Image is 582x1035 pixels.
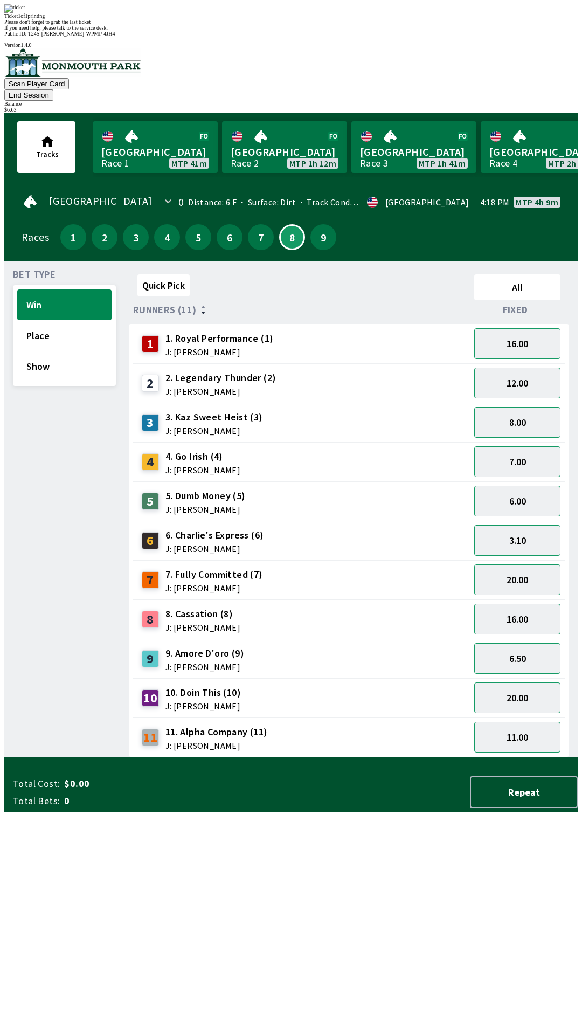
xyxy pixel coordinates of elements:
[474,643,560,674] button: 6.50
[507,613,528,625] span: 16.00
[165,544,264,553] span: J: [PERSON_NAME]
[165,623,240,632] span: J: [PERSON_NAME]
[60,224,86,250] button: 1
[165,489,246,503] span: 5. Dumb Money (5)
[470,305,565,315] div: Fixed
[142,279,185,292] span: Quick Pick
[142,532,159,549] div: 6
[94,233,115,241] span: 2
[474,722,560,753] button: 11.00
[4,107,578,113] div: $ 6.63
[385,198,469,206] div: [GEOGRAPHIC_DATA]
[157,233,177,241] span: 4
[171,159,207,168] span: MTP 41m
[165,646,244,660] span: 9. Amore D'oro (9)
[178,198,184,206] div: 0
[474,407,560,438] button: 8.00
[217,224,242,250] button: 6
[479,281,556,294] span: All
[474,368,560,398] button: 12.00
[64,777,234,790] span: $0.00
[4,13,578,19] div: Ticket 1 of 1 printing
[4,78,69,89] button: Scan Player Card
[165,528,264,542] span: 6. Charlie's Express (6)
[154,224,180,250] button: 4
[231,159,259,168] div: Race 2
[26,360,102,372] span: Show
[248,224,274,250] button: 7
[283,234,301,240] span: 8
[165,410,263,424] span: 3. Kaz Sweet Heist (3)
[509,534,526,547] span: 3.10
[474,446,560,477] button: 7.00
[480,198,510,206] span: 4:18 PM
[165,725,268,739] span: 11. Alpha Company (11)
[64,795,234,808] span: 0
[419,159,466,168] span: MTP 1h 41m
[351,121,476,173] a: [GEOGRAPHIC_DATA]Race 3MTP 1h 41m
[185,224,211,250] button: 5
[474,604,560,634] button: 16.00
[237,197,296,208] span: Surface: Dirt
[17,289,112,320] button: Win
[509,495,526,507] span: 6.00
[142,375,159,392] div: 2
[507,337,528,350] span: 16.00
[4,19,578,25] div: Please don't forget to grab the last ticket
[507,377,528,389] span: 12.00
[17,351,112,382] button: Show
[165,568,263,582] span: 7. Fully Committed (7)
[503,306,528,314] span: Fixed
[26,299,102,311] span: Win
[142,414,159,431] div: 3
[507,574,528,586] span: 20.00
[142,611,159,628] div: 8
[133,305,470,315] div: Runners (11)
[165,505,246,514] span: J: [PERSON_NAME]
[165,332,274,346] span: 1. Royal Performance (1)
[93,121,218,173] a: [GEOGRAPHIC_DATA]Race 1MTP 41m
[222,121,347,173] a: [GEOGRAPHIC_DATA]Race 2MTP 1h 12m
[4,101,578,107] div: Balance
[126,233,146,241] span: 3
[313,233,334,241] span: 9
[4,31,578,37] div: Public ID:
[516,198,558,206] span: MTP 4h 9m
[509,456,526,468] span: 7.00
[474,486,560,516] button: 6.00
[310,224,336,250] button: 9
[92,224,117,250] button: 2
[4,25,108,31] span: If you need help, please talk to the service desk.
[63,233,84,241] span: 1
[142,571,159,589] div: 7
[4,4,25,13] img: ticket
[101,159,129,168] div: Race 1
[142,493,159,510] div: 5
[509,652,526,665] span: 6.50
[474,525,560,556] button: 3.10
[219,233,240,241] span: 6
[142,729,159,746] div: 11
[13,795,60,808] span: Total Bets:
[188,197,237,208] span: Distance: 6 F
[123,224,149,250] button: 3
[188,233,209,241] span: 5
[507,692,528,704] span: 20.00
[49,197,153,205] span: [GEOGRAPHIC_DATA]
[165,584,263,592] span: J: [PERSON_NAME]
[165,663,244,671] span: J: [PERSON_NAME]
[165,741,268,750] span: J: [PERSON_NAME]
[360,159,388,168] div: Race 3
[28,31,115,37] span: T24S-[PERSON_NAME]-WPMP-4JH4
[474,682,560,713] button: 20.00
[4,48,141,77] img: venue logo
[17,320,112,351] button: Place
[474,328,560,359] button: 16.00
[279,224,305,250] button: 8
[13,270,56,279] span: Bet Type
[26,329,102,342] span: Place
[165,387,276,396] span: J: [PERSON_NAME]
[142,453,159,471] div: 4
[17,121,75,173] button: Tracks
[36,149,59,159] span: Tracks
